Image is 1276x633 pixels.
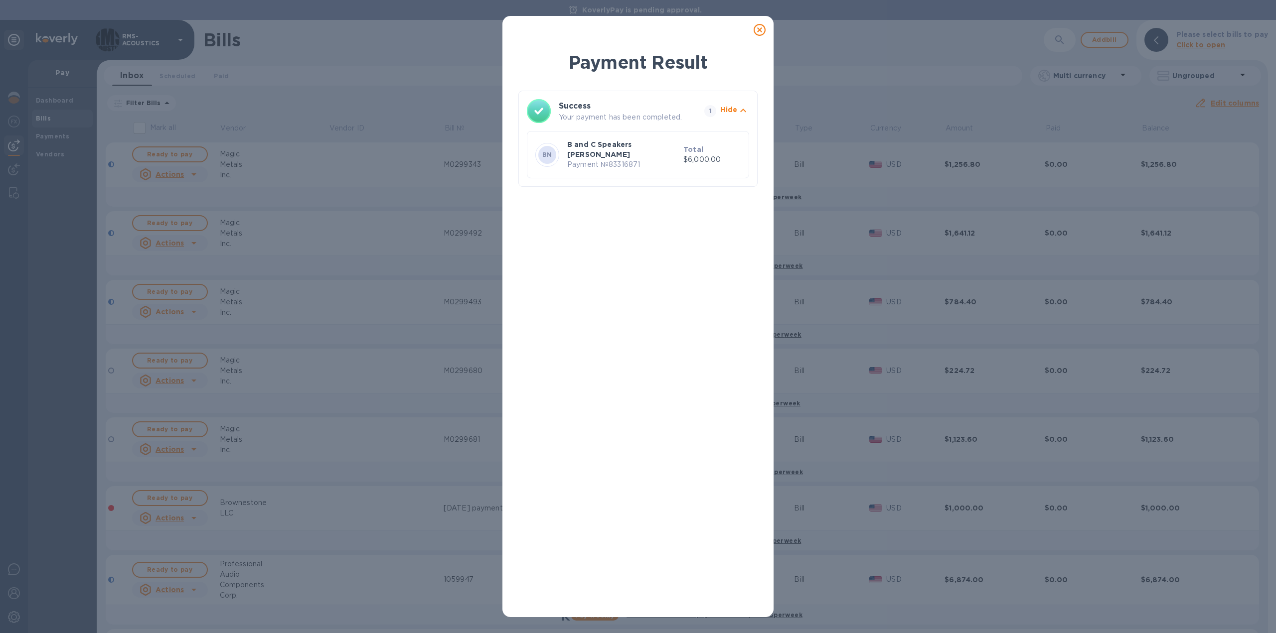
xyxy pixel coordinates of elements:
p: Your payment has been completed. [559,112,700,123]
span: 1 [704,105,716,117]
p: B and C Speakers [PERSON_NAME] [567,139,679,159]
b: BN [542,151,552,158]
h1: Payment Result [518,50,758,75]
b: Total [683,145,703,153]
p: Hide [720,105,737,115]
p: $6,000.00 [683,154,741,165]
p: Payment № 83316871 [567,159,679,170]
button: Hide [720,105,749,118]
h3: Success [559,100,686,112]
